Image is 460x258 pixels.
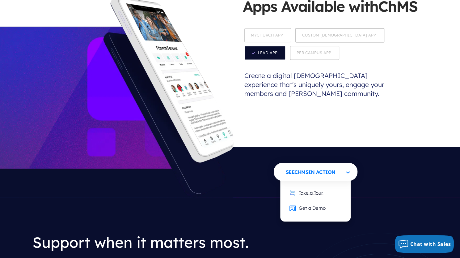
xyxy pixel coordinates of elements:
h2: Support when it matters most. [32,228,270,256]
span: MyChurch App [244,28,291,42]
span: Lead App [244,45,286,60]
span: ChMS [294,169,308,175]
a: Take a Tour [283,185,329,200]
button: Chat with Sales [395,235,454,253]
span: Chat with Sales [410,241,451,247]
p: Create a digital [DEMOGRAPHIC_DATA] experience that's uniquely yours, engage your members and [PE... [243,62,391,107]
a: Get a Demo [283,200,332,215]
p: or [274,183,357,197]
span: Per-Campus App [290,46,339,60]
button: SeeChMSin Action [274,163,357,181]
span: Custom [DEMOGRAPHIC_DATA] App [295,28,384,42]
